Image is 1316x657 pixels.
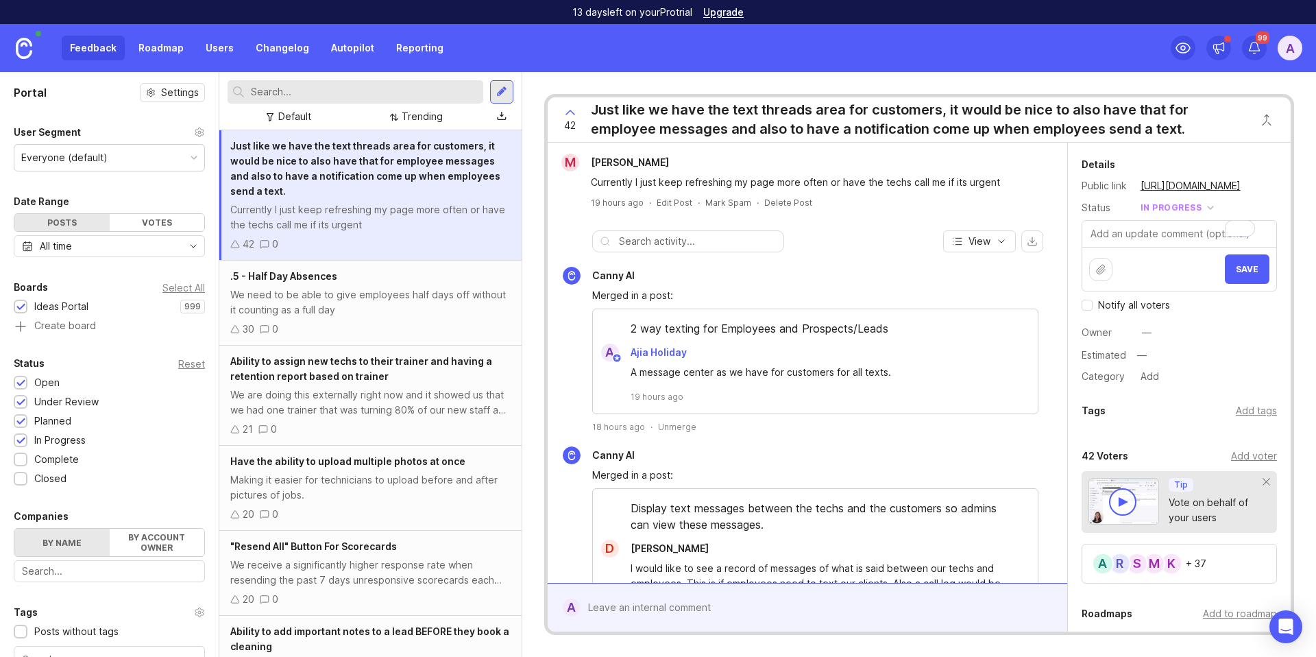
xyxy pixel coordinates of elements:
div: A [601,344,619,361]
div: Currently I just keep refreshing my page more often or have the techs call me if its urgent [230,202,511,232]
span: Ability to add important notes to a lead BEFORE they book a cleaning [230,625,509,652]
div: K [1160,553,1182,575]
a: D[PERSON_NAME] [593,540,720,558]
div: 0 [272,592,278,607]
p: Tip [1174,479,1188,490]
a: Settings [140,83,205,102]
div: · [650,421,653,433]
div: Closed [34,471,66,486]
div: Everyone (default) [21,150,108,165]
div: 0 [272,507,278,522]
img: video-thumbnail-vote-d41b83416815613422e2ca741bf692cc.jpg [1088,478,1160,525]
span: Save [1236,264,1258,274]
div: Unmerge [658,421,696,433]
div: Status [1082,200,1130,215]
span: 18 hours ago [592,421,645,433]
input: Search activity... [619,234,777,249]
span: .5 - Half Day Absences [230,270,337,282]
a: Just like we have the text threads area for customers, it would be nice to also have that for emp... [219,130,522,261]
span: Ajia Holiday [631,346,687,358]
div: Add to roadmap [1203,606,1277,621]
label: By account owner [110,529,205,556]
div: — [1133,346,1151,364]
div: I would like to see a record of messages of what is said between our techs and employees. This is... [631,561,1016,621]
button: Save [1225,254,1269,284]
div: M [561,154,579,171]
a: "Resend All" Button For ScorecardsWe receive a significantly higher response rate when resending ... [219,531,522,616]
button: A [1278,36,1302,60]
span: Canny AI [592,449,635,461]
div: Boards [14,279,48,296]
img: member badge [611,353,622,363]
a: Add [1130,368,1163,385]
a: M[PERSON_NAME] [553,154,680,171]
div: Edit Post [657,197,692,208]
div: 20 [243,507,254,522]
div: Roadmaps [1082,606,1132,622]
div: Details [1082,156,1115,173]
div: Merged in a post: [592,288,1038,303]
input: Search... [22,564,197,579]
a: Ability to assign new techs to their trainer and having a retention report based on trainerWe are... [219,346,522,446]
div: Planned [34,414,71,429]
div: In Progress [34,433,86,448]
span: [PERSON_NAME] [631,542,709,554]
div: R [1109,553,1131,575]
svg: toggle icon [182,241,204,252]
a: Roadmap [130,36,192,60]
button: export comments [1021,230,1043,252]
div: S [1126,553,1148,575]
a: Create board [14,321,205,333]
span: Just like we have the text threads area for customers, it would be nice to also have that for emp... [230,140,500,197]
div: Posts [14,214,110,231]
div: Display text messages between the techs and the customers so admins can view these messages. [593,500,1038,540]
a: Have the ability to upload multiple photos at onceMaking it easier for technicians to upload befo... [219,446,522,531]
a: Reporting [388,36,452,60]
span: Ability to assign new techs to their trainer and having a retention report based on trainer [230,355,492,382]
div: Open Intercom Messenger [1269,610,1302,643]
div: 0 [272,322,278,337]
textarea: To enrich screen reader interactions, please activate Accessibility in Grammarly extension settings [1082,221,1276,247]
div: Add voter [1231,449,1277,464]
div: User Segment [14,124,81,141]
div: Votes [110,214,205,231]
div: in progress [1141,200,1202,215]
div: Public link [1082,178,1130,193]
div: Status [14,355,45,372]
button: View [943,230,1016,252]
div: Reset [178,360,205,368]
div: · [649,197,651,208]
span: [PERSON_NAME] [591,156,669,168]
div: 0 [272,237,278,252]
div: We need to be able to give employees half days off without it counting as a full day [230,287,511,318]
div: We are doing this externally right now and it showed us that we had one trainer that was turning ... [230,387,511,418]
a: Changelog [247,36,317,60]
div: + 37 [1186,559,1206,569]
div: 21 [243,422,253,437]
div: Date Range [14,193,69,210]
img: Canny AI [563,267,581,285]
a: .5 - Half Day AbsencesWe need to be able to give employees half days off without it counting as a... [219,261,522,346]
span: 19 hours ago [591,197,644,208]
div: 42 Voters [1082,448,1128,464]
div: Category [1082,369,1130,384]
div: We receive a significantly higher response rate when resending the past 7 days unresponsive score... [230,558,511,588]
img: Canny AI [563,446,581,464]
div: Select All [162,284,205,291]
div: A message center as we have for customers for all texts. [631,365,1016,380]
div: 2 way texting for Employees and Prospects/Leads [593,320,1038,344]
div: Estimated [1082,350,1126,360]
div: Add [1136,368,1163,385]
button: Close button [1253,106,1280,134]
p: 999 [184,301,201,312]
a: [URL][DOMAIN_NAME] [1136,177,1245,195]
input: Search... [251,84,478,99]
div: A [1092,553,1114,575]
div: · [698,197,700,208]
a: AAjia Holiday [593,344,698,361]
div: Under Review [34,394,99,409]
div: Tags [1082,403,1106,419]
div: Complete [34,452,79,467]
span: View [968,235,990,248]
